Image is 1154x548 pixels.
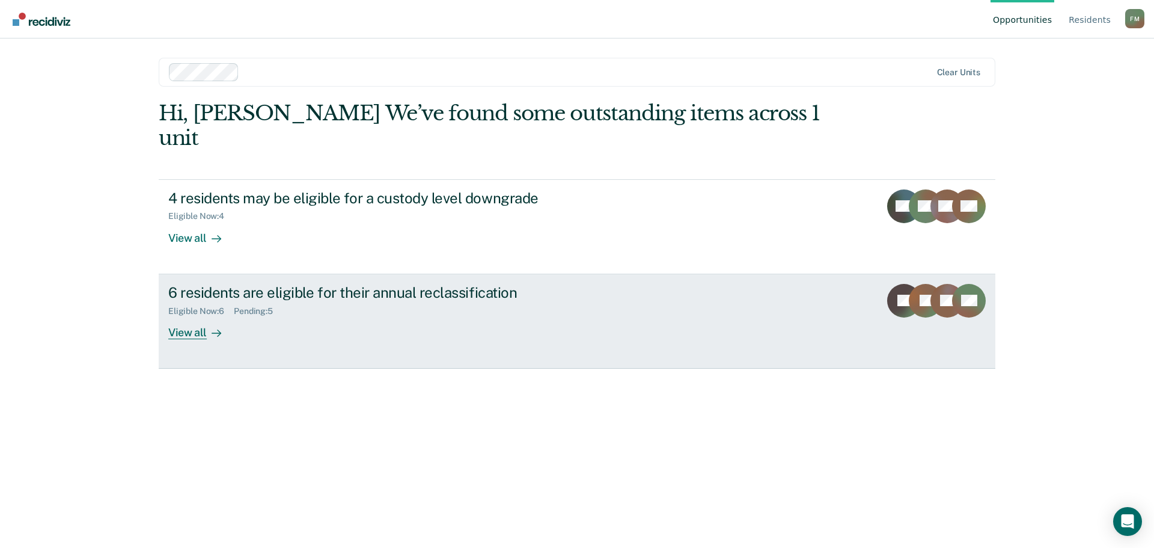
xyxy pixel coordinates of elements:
div: Eligible Now : 6 [168,306,234,316]
div: Hi, [PERSON_NAME] We’ve found some outstanding items across 1 unit [159,101,828,150]
div: F M [1125,9,1144,28]
div: View all [168,316,236,339]
div: Eligible Now : 4 [168,211,234,221]
div: Clear units [937,67,981,78]
img: Recidiviz [13,13,70,26]
div: 6 residents are eligible for their annual reclassification [168,284,590,301]
a: 4 residents may be eligible for a custody level downgradeEligible Now:4View all [159,179,995,274]
div: Pending : 5 [234,306,282,316]
div: View all [168,221,236,245]
div: Open Intercom Messenger [1113,507,1142,536]
a: 6 residents are eligible for their annual reclassificationEligible Now:6Pending:5View all [159,274,995,369]
div: 4 residents may be eligible for a custody level downgrade [168,189,590,207]
button: Profile dropdown button [1125,9,1144,28]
